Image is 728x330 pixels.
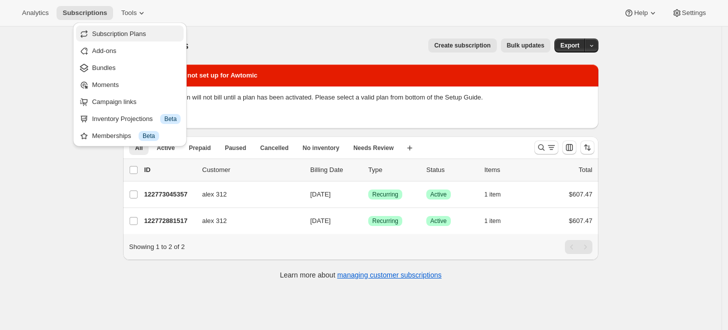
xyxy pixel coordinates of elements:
span: Help [634,9,647,17]
span: Beta [164,115,177,123]
span: No inventory [303,144,339,152]
span: Needs Review [353,144,394,152]
p: ID [144,165,194,175]
button: Add-ons [76,42,184,58]
button: 1 item [484,214,512,228]
span: $607.47 [569,217,592,224]
p: 122772881517 [144,216,194,226]
button: Tools [115,6,153,20]
span: alex 312 [202,189,227,199]
button: Search and filter results [534,140,558,154]
span: Bundles [92,64,116,71]
span: Active [430,190,447,198]
span: Create subscription [434,41,491,49]
a: managing customer subscriptions [337,271,442,279]
button: Inventory Projections [76,110,184,126]
span: alex 312 [202,216,227,226]
span: Active [430,217,447,225]
p: Learn more about [280,270,442,280]
span: Analytics [22,9,49,17]
div: Inventory Projections [92,114,181,124]
span: Bulk updates [507,41,544,49]
nav: Pagination [565,240,592,254]
button: Settings [666,6,712,20]
button: Export [554,38,585,52]
p: Customer [202,165,302,175]
span: Subscriptions [63,9,107,17]
button: Subscriptions [57,6,113,20]
div: Items [484,165,534,175]
button: Bulk updates [501,38,550,52]
button: Moments [76,76,184,92]
p: 122773045357 [144,189,194,199]
div: IDCustomerBilling DateTypeStatusItemsTotal [144,165,592,175]
button: Analytics [16,6,55,20]
span: $607.47 [569,190,592,198]
p: Total [579,165,592,175]
button: alex 312 [196,213,296,229]
p: Existing subscription will not bill until a plan has been activated. Please select a valid plan f... [131,92,590,102]
div: 122773045357alex 312[DATE]SuccessRecurringSuccessActive1 item$607.47 [144,187,592,201]
button: Bundles [76,59,184,75]
span: Recurring [372,190,398,198]
p: Billing Date [310,165,360,175]
button: Create new view [402,141,418,155]
span: Export [560,41,579,49]
button: Create subscription [428,38,497,52]
h2: Pricing plan is not set up for Awtomic [141,70,258,80]
span: Moments [92,81,119,88]
span: Beta [143,132,155,140]
button: alex 312 [196,186,296,202]
p: Status [426,165,476,175]
span: Paused [225,144,246,152]
button: Sort the results [580,140,594,154]
span: 1 item [484,217,501,225]
span: [DATE] [310,217,331,224]
span: Cancelled [260,144,289,152]
span: 1 item [484,190,501,198]
span: [DATE] [310,190,331,198]
button: 1 item [484,187,512,201]
div: Type [368,165,418,175]
span: Campaign links [92,98,137,105]
span: Tools [121,9,137,17]
div: Memberships [92,131,181,141]
button: Memberships [76,127,184,143]
span: Prepaid [189,144,211,152]
button: Help [618,6,663,20]
button: Subscription Plans [76,25,184,41]
span: Recurring [372,217,398,225]
button: Customize table column order and visibility [562,140,576,154]
span: Add-ons [92,47,116,54]
p: Showing 1 to 2 of 2 [129,242,185,252]
button: Campaign links [76,93,184,109]
span: Subscription Plans [92,30,146,37]
div: 122772881517alex 312[DATE]SuccessRecurringSuccessActive1 item$607.47 [144,214,592,228]
span: Settings [682,9,706,17]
